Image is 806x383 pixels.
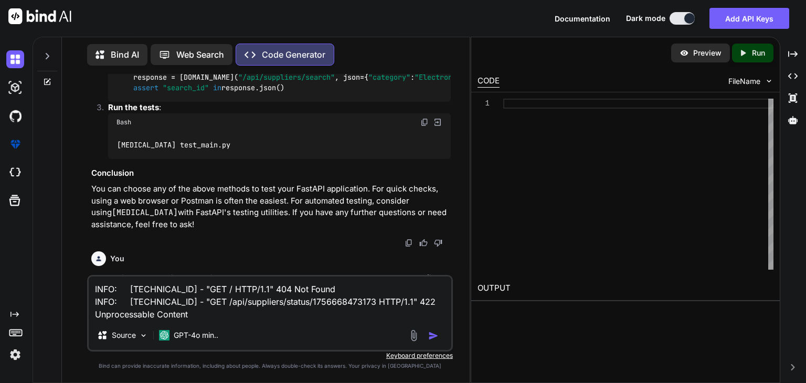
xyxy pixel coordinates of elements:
p: 'pytest' is not recognized as an internal or external command, operable program or batch file. [91,272,451,284]
img: Pick Models [139,331,148,340]
p: Code Generator [262,48,325,61]
img: githubDark [6,107,24,125]
p: Source [112,330,136,341]
span: Documentation [555,14,610,23]
h2: OUTPUT [471,276,780,301]
img: copy [405,239,413,247]
img: cloudideIcon [6,164,24,182]
p: GPT-4o min.. [174,330,218,341]
p: Web Search [176,48,224,61]
p: Preview [693,48,722,58]
img: Bind AI [8,8,71,24]
p: Bind can provide inaccurate information, including about people. Always double-check its answers.... [87,362,453,370]
h6: You [110,253,124,264]
img: preview [680,48,689,58]
p: Run [752,48,765,58]
img: GPT-4o mini [159,330,169,341]
p: : [108,102,451,114]
span: in [213,83,221,92]
p: Bind AI [111,48,139,61]
p: Keyboard preferences [87,352,453,360]
img: dislike [434,239,442,247]
span: assert [133,83,158,92]
span: Dark mode [626,13,665,24]
img: copy [420,118,429,126]
span: "category" [368,72,410,82]
span: FileName [728,76,760,87]
div: CODE [478,75,500,88]
img: premium [6,135,24,153]
button: Documentation [555,13,610,24]
span: "Electronics" [415,72,469,82]
div: 1 [478,99,490,109]
img: settings [6,346,24,364]
button: Add API Keys [709,8,789,29]
strong: Run the tests [108,102,159,112]
span: Bash [116,118,131,126]
img: icon [428,331,439,341]
code: [MEDICAL_DATA] test_main.py [116,140,231,151]
h3: Conclusion [91,167,451,179]
span: "/api/suppliers/search" [238,72,335,82]
img: darkChat [6,50,24,68]
code: [MEDICAL_DATA] [112,207,178,218]
p: You can choose any of the above methods to test your FastAPI application. For quick checks, using... [91,183,451,230]
textarea: INFO: [TECHNICAL_ID] - "GET / HTTP/1.1" 404 Not Found INFO: [TECHNICAL_ID] - "GET /api/suppliers/... [89,276,451,321]
img: attachment [408,329,420,342]
img: Open in Browser [433,118,442,127]
span: "search_id" [163,83,209,92]
img: darkAi-studio [6,79,24,97]
img: chevron down [765,77,773,86]
img: like [419,239,428,247]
